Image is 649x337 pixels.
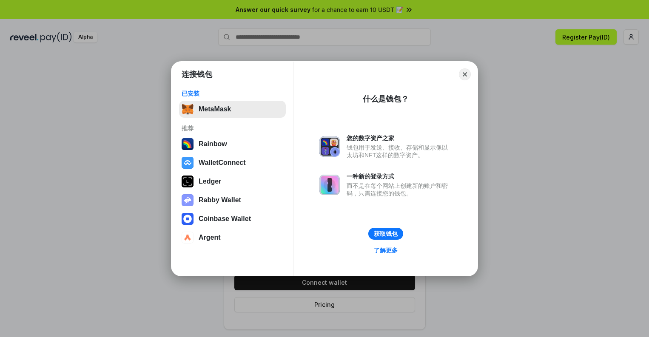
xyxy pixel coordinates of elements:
a: 了解更多 [369,245,403,256]
button: MetaMask [179,101,286,118]
img: svg+xml,%3Csvg%20xmlns%3D%22http%3A%2F%2Fwww.w3.org%2F2000%2Fsvg%22%20width%3D%2228%22%20height%3... [182,176,194,187]
div: 您的数字资产之家 [347,134,452,142]
button: Rabby Wallet [179,192,286,209]
div: 什么是钱包？ [363,94,409,104]
img: svg+xml,%3Csvg%20xmlns%3D%22http%3A%2F%2Fwww.w3.org%2F2000%2Fsvg%22%20fill%3D%22none%22%20viewBox... [319,175,340,195]
div: WalletConnect [199,159,246,167]
img: svg+xml,%3Csvg%20width%3D%2228%22%20height%3D%2228%22%20viewBox%3D%220%200%2028%2028%22%20fill%3D... [182,232,194,244]
img: svg+xml,%3Csvg%20xmlns%3D%22http%3A%2F%2Fwww.w3.org%2F2000%2Fsvg%22%20fill%3D%22none%22%20viewBox... [182,194,194,206]
button: Close [459,68,471,80]
div: 推荐 [182,125,283,132]
img: svg+xml,%3Csvg%20width%3D%22120%22%20height%3D%22120%22%20viewBox%3D%220%200%20120%20120%22%20fil... [182,138,194,150]
button: Ledger [179,173,286,190]
img: svg+xml,%3Csvg%20fill%3D%22none%22%20height%3D%2233%22%20viewBox%3D%220%200%2035%2033%22%20width%... [182,103,194,115]
div: Rainbow [199,140,227,148]
div: Coinbase Wallet [199,215,251,223]
div: 而不是在每个网站上创建新的账户和密码，只需连接您的钱包。 [347,182,452,197]
button: Coinbase Wallet [179,210,286,227]
div: 一种新的登录方式 [347,173,452,180]
div: Argent [199,234,221,241]
button: Rainbow [179,136,286,153]
img: svg+xml,%3Csvg%20width%3D%2228%22%20height%3D%2228%22%20viewBox%3D%220%200%2028%2028%22%20fill%3D... [182,213,194,225]
img: svg+xml,%3Csvg%20xmlns%3D%22http%3A%2F%2Fwww.w3.org%2F2000%2Fsvg%22%20fill%3D%22none%22%20viewBox... [319,136,340,157]
div: Rabby Wallet [199,196,241,204]
div: 钱包用于发送、接收、存储和显示像以太坊和NFT这样的数字资产。 [347,144,452,159]
div: 了解更多 [374,246,398,254]
div: 已安装 [182,90,283,97]
div: 获取钱包 [374,230,398,238]
button: Argent [179,229,286,246]
div: Ledger [199,178,221,185]
div: MetaMask [199,105,231,113]
h1: 连接钱包 [182,69,212,79]
button: 获取钱包 [368,228,403,240]
img: svg+xml,%3Csvg%20width%3D%2228%22%20height%3D%2228%22%20viewBox%3D%220%200%2028%2028%22%20fill%3D... [182,157,194,169]
button: WalletConnect [179,154,286,171]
